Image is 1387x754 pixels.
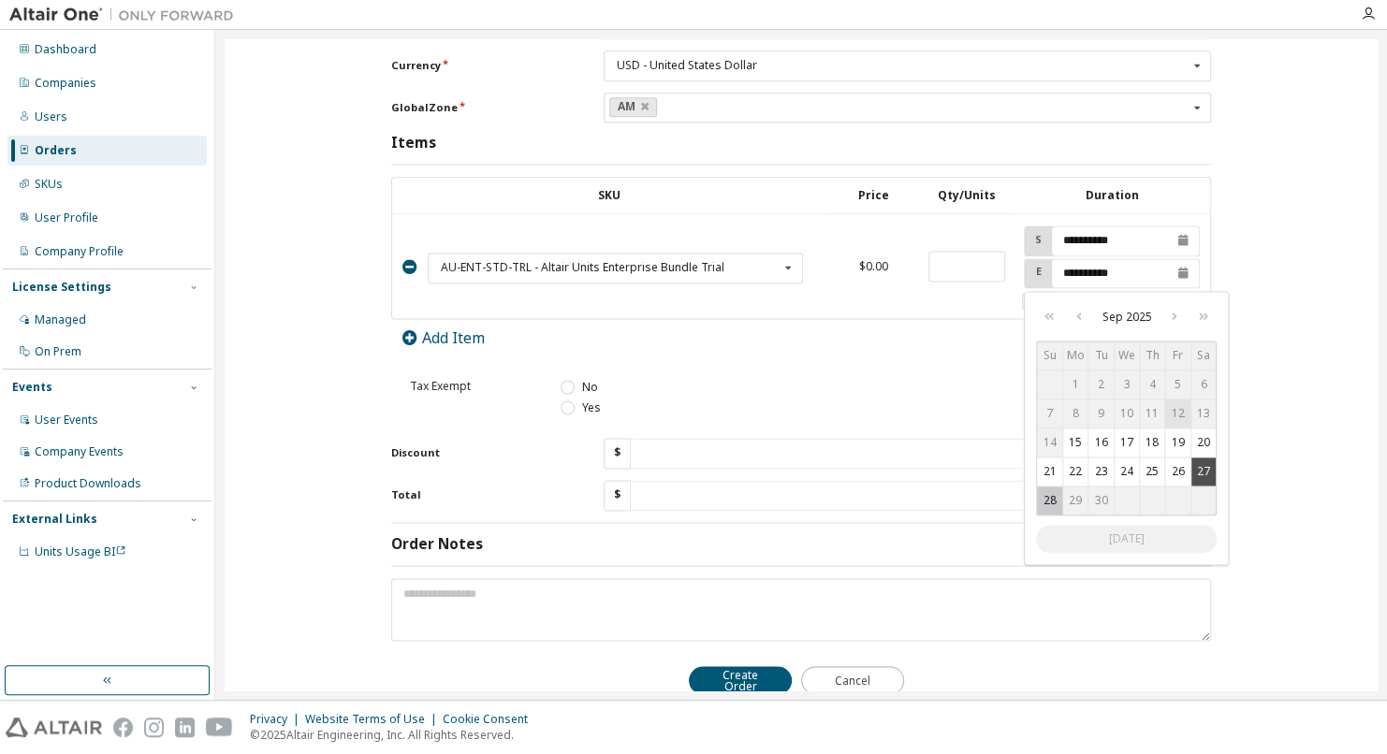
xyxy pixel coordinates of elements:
[12,512,97,527] div: External Links
[631,438,1211,469] input: Discount
[401,327,485,348] a: Add Item
[35,244,124,259] div: Company Profile
[1140,457,1164,486] button: Thu Sep 25 2025
[1025,232,1045,247] label: S
[1165,428,1190,457] button: Fri Sep 19 2025
[391,134,436,152] h3: Items
[144,718,164,737] img: instagram.svg
[6,718,102,737] img: altair_logo.svg
[35,109,67,124] div: Users
[561,379,597,395] label: No
[561,399,600,415] label: Yes
[1014,178,1210,214] th: Duration
[604,93,1211,123] div: GlobalZone
[1191,457,1216,486] button: Sat Sep 27 2025
[604,480,631,511] div: $
[35,210,98,225] div: User Profile
[441,262,779,273] div: AU-ENT-STD-TRL - Altair Units Enterprise Bundle Trial
[305,712,443,727] div: Website Terms of Use
[1022,293,1201,309] label: Override Dates
[1037,486,1061,515] button: Sun Sep 28 2025
[604,438,631,469] div: $
[391,58,573,73] label: Currency
[1037,457,1061,486] button: Sun Sep 21 2025
[35,413,98,428] div: User Events
[410,378,471,394] span: Tax Exempt
[920,178,1014,214] th: Qty/Units
[616,60,756,71] div: USD - United States Dollar
[689,666,792,694] button: Create Order
[12,380,52,395] div: Events
[250,712,305,727] div: Privacy
[604,51,1211,81] div: Currency
[175,718,195,737] img: linkedin.svg
[392,178,826,214] th: SKU
[1063,457,1088,486] button: Mon Sep 22 2025
[801,666,904,694] button: Cancel
[609,97,657,117] a: AM
[35,76,96,91] div: Companies
[1165,457,1190,486] button: Fri Sep 26 2025
[826,214,920,318] td: $0.00
[35,544,126,559] span: Units Usage BI
[1088,457,1113,486] button: Tue Sep 23 2025
[1097,310,1157,325] span: September 2025
[1063,428,1088,457] button: Mon Sep 15 2025
[1191,428,1216,457] button: Sat Sep 20 2025
[1140,428,1164,457] button: Thu Sep 18 2025
[1088,428,1113,457] button: Tue Sep 16 2025
[35,444,124,459] div: Company Events
[35,312,86,327] div: Managed
[12,280,111,295] div: License Settings
[35,344,81,359] div: On Prem
[391,487,573,502] label: Total
[250,727,539,743] p: © 2025 Altair Engineering, Inc. All Rights Reserved.
[35,177,63,192] div: SKUs
[35,42,96,57] div: Dashboard
[826,178,920,214] th: Price
[1115,457,1139,486] button: Wed Sep 24 2025
[206,718,233,737] img: youtube.svg
[391,535,483,554] h3: Order Notes
[443,712,539,727] div: Cookie Consent
[391,100,573,115] label: GlobalZone
[113,718,133,737] img: facebook.svg
[35,143,77,158] div: Orders
[9,6,243,24] img: Altair One
[1115,428,1139,457] button: Wed Sep 17 2025
[35,476,141,491] div: Product Downloads
[1025,264,1045,279] label: E
[631,480,1211,511] input: Total
[391,445,573,460] label: Discount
